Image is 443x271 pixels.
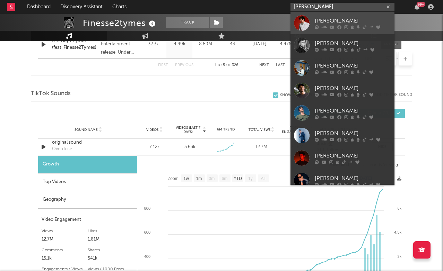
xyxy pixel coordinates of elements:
text: 6k [397,206,401,210]
div: 4.47M [275,41,298,48]
span: Total Engagements [281,126,309,134]
div: Growth [38,156,137,173]
div: 32.3k [142,41,165,48]
div: [PERSON_NAME] [315,174,391,182]
div: Finesse2tymes [83,17,157,29]
a: [PERSON_NAME] [290,79,394,102]
div: [PERSON_NAME] [315,84,391,92]
text: All [261,176,265,181]
span: Videos (last 7 days) [174,126,202,134]
text: YTD [234,176,242,181]
div: Comments [42,246,88,254]
span: TikTok Sounds [31,90,71,98]
text: 6m [222,176,228,181]
a: [PERSON_NAME] [290,147,394,169]
a: [PERSON_NAME] [290,12,394,34]
div: 1.81M [88,235,134,244]
div: Video Engagement [42,216,133,224]
div: Geography [38,191,137,209]
a: [PERSON_NAME] [290,34,394,57]
text: 3k [397,254,401,259]
div: 2.36M [281,144,313,151]
div: A 300 Entertainment release. Under exclusive license to 300 Entertainment., © 2023 Tee Grizzley [101,32,139,57]
div: Shares [88,246,134,254]
a: [PERSON_NAME] [290,124,394,147]
span: to [217,64,221,67]
text: 600 [144,230,150,234]
span: Sound Name [75,128,98,132]
text: 1m [196,176,202,181]
div: Likes [88,227,134,235]
div: Top Videos [38,173,137,191]
div: 15.1k [42,254,88,263]
div: Show 1 Removed Sound [280,93,328,98]
text: 3m [209,176,215,181]
span: Total Views [249,128,270,132]
div: 12.7M [42,235,88,244]
div: [PERSON_NAME] [315,129,391,137]
div: 541k [88,254,134,263]
div: [PERSON_NAME] [315,62,391,70]
div: 6M Trend [210,127,242,132]
div: [DATE] [248,41,271,48]
div: [PERSON_NAME] [315,107,391,115]
text: 800 [144,206,150,210]
div: 3.63k [184,144,196,151]
text: Zoom [168,176,179,181]
text: 4.5k [394,230,401,234]
a: [PERSON_NAME] [290,57,394,79]
a: [PERSON_NAME] [290,169,394,192]
div: 4.49k [168,41,191,48]
button: 99+ [415,4,419,10]
div: 43 [220,41,244,48]
div: 7.12k [138,144,171,151]
text: 1w [184,176,189,181]
button: Track [166,17,209,28]
a: Grizzley 2Tymes (feat. Finesse2Tymes) [52,38,97,51]
input: Search for artists [290,3,394,11]
div: 12.7M [245,144,278,151]
div: Views [42,227,88,235]
div: 8.69M [194,41,217,48]
a: original sound [52,139,124,146]
a: [PERSON_NAME] [290,102,394,124]
span: of [226,64,231,67]
div: Overdose [52,146,72,153]
text: 400 [144,254,150,259]
text: 1y [248,176,253,181]
span: Videos [146,128,158,132]
div: [PERSON_NAME] [315,152,391,160]
div: 99 + [417,2,425,7]
div: [PERSON_NAME] [315,17,391,25]
div: [PERSON_NAME] [315,39,391,47]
